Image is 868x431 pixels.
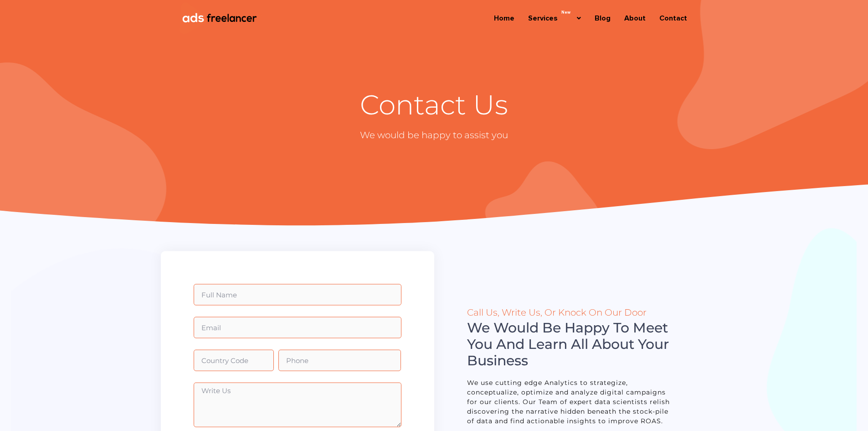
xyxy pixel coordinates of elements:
[194,350,274,371] input: Country Code
[467,378,675,426] div: We use cutting edge Analytics to strategize, conceptualize, optimize and analyze digital campaign...
[165,88,703,121] h1: Contact Us
[467,320,675,369] h2: We Would Be Happy To Meet You And Learn All About Your Business
[165,130,703,140] h3: We would be happy to assist you
[194,317,401,338] input: Email
[194,284,401,306] input: Full Name
[652,8,694,29] a: Contact
[487,8,521,29] a: Home
[180,2,262,34] img: Logo-Rights-Reserved
[617,8,652,29] a: About
[521,8,588,29] a: ServicesNew
[560,11,572,18] span: New
[278,350,401,371] input: Only numbers and phone characters (#, -, *, etc) are accepted.
[588,8,617,29] a: Blog
[467,308,675,317] h3: Call Us, Write Us, or Knock on Our Door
